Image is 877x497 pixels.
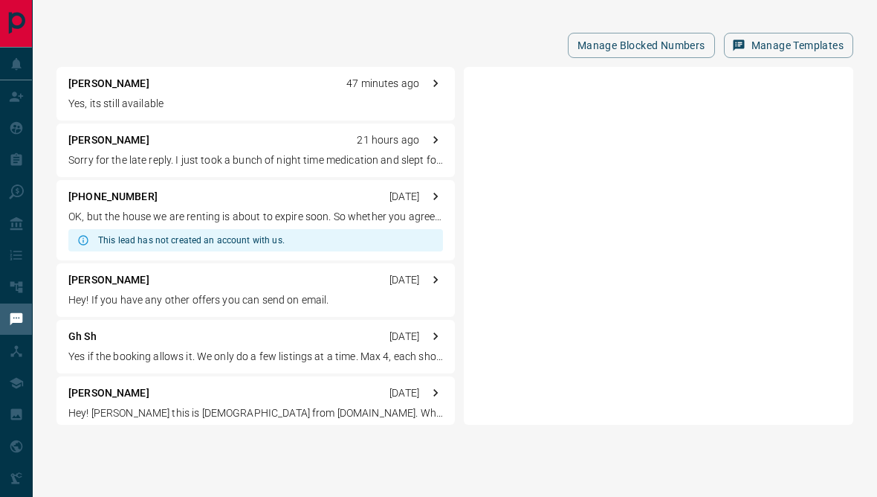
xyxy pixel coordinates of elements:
p: OK, but the house we are renting is about to expire soon. So whether you agree or not, please let... [68,209,443,225]
div: This lead has not created an account with us. [98,229,285,251]
p: [PERSON_NAME] [68,385,149,401]
p: [DATE] [389,385,419,401]
p: Gh Sh [68,329,97,344]
button: Manage Templates [724,33,853,58]
p: Yes, its still available [68,96,443,112]
p: [PHONE_NUMBER] [68,189,158,205]
p: [DATE] [389,272,419,288]
button: Manage Blocked Numbers [568,33,715,58]
p: Yes if the booking allows it. We only do a few listings at a time. Max 4, each showing takes abou... [68,349,443,365]
p: [PERSON_NAME] [68,272,149,288]
p: Hey! If you have any other offers you can send on email. [68,292,443,308]
p: 47 minutes ago [346,76,419,92]
p: [DATE] [389,189,419,205]
p: 21 hours ago [357,132,419,148]
p: [PERSON_NAME] [68,76,149,92]
p: [DATE] [389,329,419,344]
p: Sorry for the late reply. I just took a bunch of night time medication and slept for 2 day/“s for... [68,153,443,168]
p: [PERSON_NAME] [68,132,149,148]
p: Hey! [PERSON_NAME] this is [DEMOGRAPHIC_DATA] from [DOMAIN_NAME]. When are you looking to move in... [68,405,443,421]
